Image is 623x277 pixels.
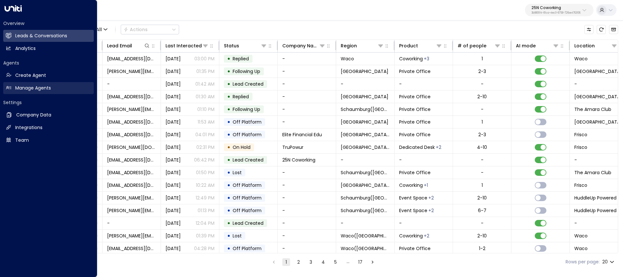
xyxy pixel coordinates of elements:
[482,55,483,62] div: 1
[15,45,36,52] h2: Analytics
[336,154,395,166] td: -
[282,258,290,266] button: page 1
[399,42,442,50] div: Product
[574,42,617,50] div: Location
[107,106,156,113] span: catherine.bilous@gmail.com
[399,68,431,75] span: Private Office
[278,242,336,255] td: -
[197,106,214,113] p: 01:10 PM
[15,72,46,79] h2: Create Agent
[198,207,214,214] p: 01:13 PM
[332,258,339,266] button: Go to page 5
[165,182,181,188] span: Sep 30, 2025
[341,42,384,50] div: Region
[516,42,536,50] div: AI mode
[227,129,230,140] div: •
[124,27,148,32] div: Actions
[341,119,388,125] span: Geneva
[341,182,390,188] span: Frisco(TX)
[107,157,156,163] span: sloane@25ncoworking.com
[233,220,263,226] span: Lead Created
[196,233,214,239] p: 01:39 PM
[165,220,181,226] span: Sep 26, 2025
[165,195,181,201] span: Sep 29, 2025
[458,42,501,50] div: # of people
[479,245,485,252] div: 1-2
[574,106,611,113] span: The Amara Club
[478,68,486,75] div: 2-3
[227,78,230,90] div: •
[165,42,202,50] div: Last Interacted
[282,144,303,151] span: TruPowur
[395,154,453,166] td: -
[574,131,587,138] span: Frisco
[233,182,262,188] span: Off Platform
[16,112,51,118] h2: Company Data
[574,42,595,50] div: Location
[196,182,214,188] p: 10:22 AM
[278,90,336,103] td: -
[196,169,214,176] p: 01:50 PM
[233,81,263,87] span: Lead Created
[341,106,390,113] span: Schaumburg(IL)
[121,25,179,34] button: Actions
[278,116,336,128] td: -
[574,144,587,151] span: Frisco
[399,144,435,151] span: Dedicated Desk
[278,192,336,204] td: -
[477,233,487,239] div: 2-10
[574,93,622,100] span: Geneva
[107,182,156,188] span: adesh1106@gmail.com
[165,55,181,62] span: Yesterday
[481,81,483,87] div: -
[107,245,156,252] span: mbruce@mainstayins.com
[233,157,263,163] span: Lead Created
[424,182,428,188] div: Dedicated Desk
[3,60,94,66] h2: Agents
[477,195,487,201] div: 2-10
[574,245,588,252] span: Waco
[516,42,559,50] div: AI mode
[295,258,302,266] button: Go to page 2
[341,169,390,176] span: Schaumburg(IL)
[233,119,262,125] span: Off Platform
[224,42,267,50] div: Status
[278,179,336,191] td: -
[436,144,441,151] div: Meeting Room,Private Office
[107,131,156,138] span: ed@elitefinancialedu.com
[165,81,181,87] span: Yesterday
[341,144,390,151] span: Frisco(TX)
[165,119,181,125] span: Oct 07, 2025
[344,258,352,266] div: …
[424,233,429,239] div: Meeting Room,Private Office
[584,25,593,34] button: Customize
[481,106,483,113] div: -
[478,207,486,214] div: 6-7
[227,230,230,241] div: •
[227,104,230,115] div: •
[196,93,214,100] p: 01:30 AM
[278,217,336,229] td: -
[3,134,94,146] a: Team
[233,68,260,75] span: Following Up
[233,195,262,201] span: Off Platform
[341,195,390,201] span: Schaumburg(IL)
[399,106,431,113] span: Private Office
[356,258,364,266] button: Go to page 17
[3,30,94,42] a: Leads & Conversations
[574,182,587,188] span: Frisco
[341,93,388,100] span: Geneva
[121,25,179,34] div: Button group with a nested menu
[399,233,423,239] span: Coworking
[278,230,336,242] td: -
[233,93,249,100] span: Replied
[336,78,395,90] td: -
[233,131,262,138] span: Off Platform
[609,25,618,34] button: Archived Leads
[574,119,622,125] span: Geneva
[278,204,336,217] td: -
[481,220,483,226] div: -
[341,55,354,62] span: Waco
[278,65,336,78] td: -
[341,233,390,239] span: Waco(TX)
